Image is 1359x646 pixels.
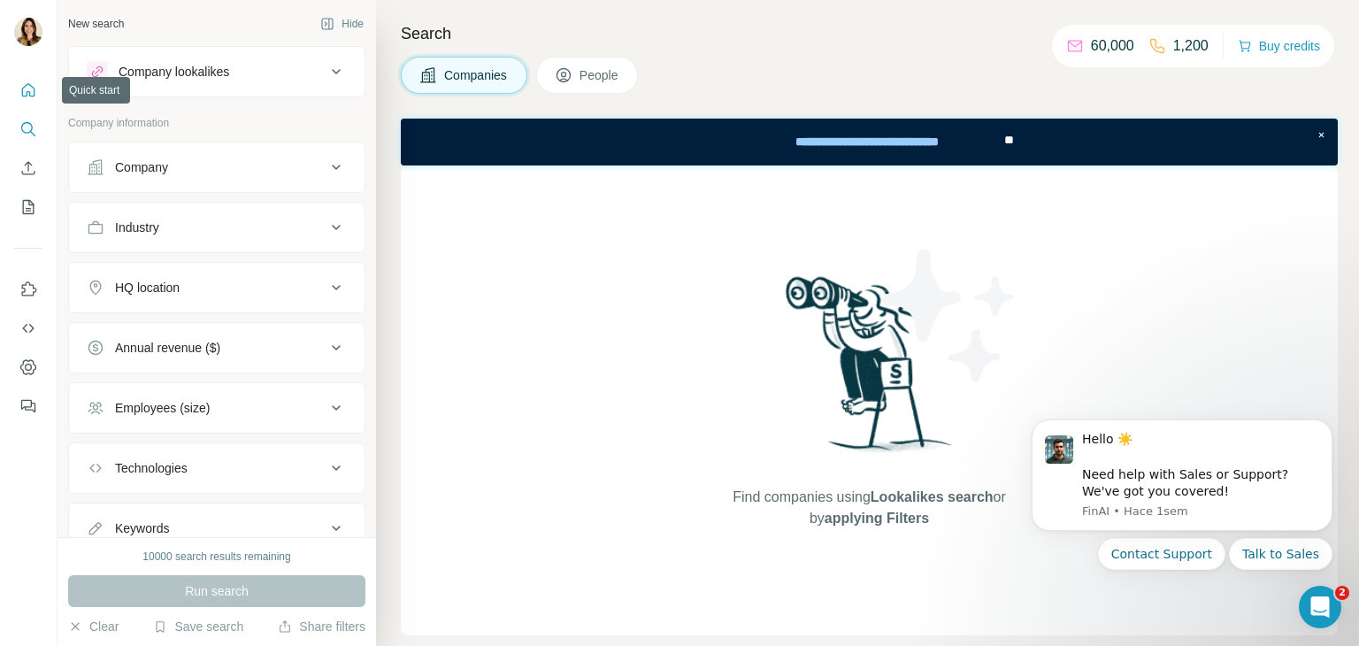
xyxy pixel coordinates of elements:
div: Annual revenue ($) [115,339,220,357]
button: Save search [153,618,243,635]
div: 10000 search results remaining [142,549,290,565]
button: Share filters [278,618,365,635]
button: Quick start [14,74,42,106]
span: Find companies using or by [727,487,1010,529]
span: Lookalikes search [871,489,994,504]
button: Use Surfe API [14,312,42,344]
button: My lists [14,191,42,223]
button: Use Surfe on LinkedIn [14,273,42,305]
button: Buy credits [1238,34,1320,58]
button: Annual revenue ($) [69,327,365,369]
button: Feedback [14,390,42,422]
div: HQ location [115,279,180,296]
img: Avatar [14,18,42,46]
button: Clear [68,618,119,635]
button: Company lookalikes [69,50,365,93]
span: Companies [444,66,509,84]
button: Hide [308,11,376,37]
span: applying Filters [825,511,929,526]
button: HQ location [69,266,365,309]
div: New search [68,16,124,32]
button: Employees (size) [69,387,365,429]
iframe: Intercom live chat [1299,586,1341,628]
button: Industry [69,206,365,249]
iframe: Intercom notifications mensaje [1005,398,1359,637]
img: Surfe Illustration - Stars [870,236,1029,396]
p: Company information [68,115,365,131]
iframe: Banner [401,119,1338,165]
button: Search [14,113,42,145]
img: Surfe Illustration - Woman searching with binoculars [778,272,962,469]
div: Technologies [115,459,188,477]
p: 1,200 [1173,35,1209,57]
div: Employees (size) [115,399,210,417]
button: Company [69,146,365,188]
div: Company [115,158,168,176]
h4: Search [401,21,1338,46]
button: Dashboard [14,351,42,383]
div: Company lookalikes [119,63,229,81]
p: 60,000 [1091,35,1134,57]
span: People [580,66,620,84]
button: Keywords [69,507,365,550]
button: Technologies [69,447,365,489]
span: 2 [1335,586,1349,600]
button: Enrich CSV [14,152,42,184]
div: Industry [115,219,159,236]
div: Keywords [115,519,169,537]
